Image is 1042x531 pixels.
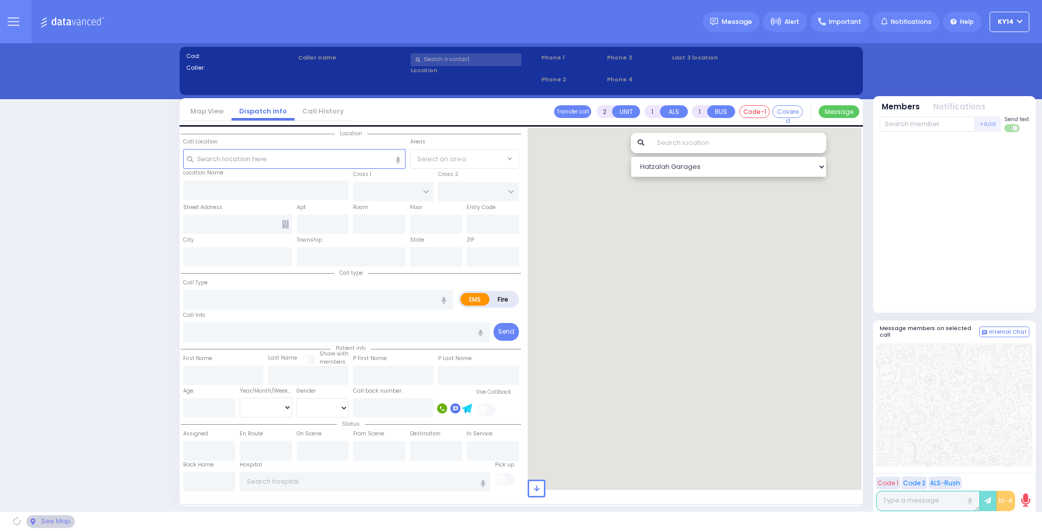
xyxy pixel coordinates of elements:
[438,170,458,179] label: Cross 2
[933,101,986,113] button: Notifications
[353,203,368,212] label: Room
[334,269,368,277] span: Call type
[337,420,365,428] span: Status
[183,355,212,363] label: First Name
[183,311,205,319] label: Call Info
[297,203,306,212] label: Apt
[183,387,193,395] label: Age
[990,12,1029,32] button: KY14
[240,461,262,469] label: Hospital
[489,293,517,306] label: Fire
[411,53,522,66] input: Search a contact
[650,133,826,153] input: Search location
[785,17,799,26] span: Alert
[186,52,295,61] label: Cad:
[353,430,384,438] label: From Scene
[902,477,927,489] button: Code 2
[494,323,519,341] button: Send
[297,236,322,244] label: Township
[410,430,441,438] label: Destination
[240,430,263,438] label: En Route
[467,430,493,438] label: In Service
[183,169,223,177] label: Location Name
[989,329,1027,336] span: Internal Chat
[607,75,669,84] span: Phone 4
[891,17,932,26] span: Notifications
[998,17,1014,26] span: KY14
[183,279,208,287] label: Call Type
[410,236,424,244] label: State
[282,220,289,228] span: Other building occupants
[40,15,108,28] img: Logo
[183,430,208,438] label: Assigned
[183,149,406,168] input: Search location here
[353,170,371,179] label: Cross 1
[186,64,295,72] label: Caller:
[183,461,214,469] label: Back Home
[710,18,718,25] img: message.svg
[320,350,349,358] small: Share with
[183,138,218,146] label: Call Location
[295,106,352,116] a: Call History
[495,461,514,469] label: Pick up
[183,236,194,244] label: City
[739,105,770,118] button: Code-1
[335,130,367,137] span: Location
[541,75,603,84] span: Phone 2
[410,203,422,212] label: Floor
[541,53,603,62] span: Phone 1
[772,105,803,118] button: Covered
[876,477,900,489] button: Code 1
[467,236,474,244] label: ZIP
[982,330,987,335] img: comment-alt.png
[240,387,292,395] div: Year/Month/Week/Day
[960,17,974,26] span: Help
[929,477,962,489] button: ALS-Rush
[183,106,231,116] a: Map View
[26,515,74,528] div: See map
[331,344,371,352] span: Patient info
[231,106,295,116] a: Dispatch info
[268,354,297,362] label: Last Name
[882,101,920,113] button: Members
[1004,115,1029,123] span: Send text
[660,105,688,118] button: ALS
[880,116,975,132] input: Search member
[1004,123,1021,133] label: Turn off text
[819,105,859,118] button: Message
[417,154,466,164] span: Select an area
[707,105,735,118] button: BUS
[411,66,538,75] label: Location
[297,387,316,395] label: Gender
[880,325,979,338] h5: Message members on selected call
[460,293,490,306] label: EMS
[467,203,496,212] label: Entry Code
[438,355,472,363] label: P Last Name
[240,472,490,491] input: Search hospital
[554,105,591,118] button: Transfer call
[607,53,669,62] span: Phone 3
[353,355,387,363] label: P First Name
[979,327,1029,338] button: Internal Chat
[721,17,752,27] span: Message
[298,53,407,62] label: Caller name
[829,17,861,26] span: Important
[672,53,764,62] label: Last 3 location
[410,138,425,146] label: Areas
[183,203,222,212] label: Street Address
[320,358,345,366] span: members
[353,387,401,395] label: Call back number
[297,430,322,438] label: On Scene
[476,388,511,396] label: Use Callback
[612,105,640,118] button: UNIT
